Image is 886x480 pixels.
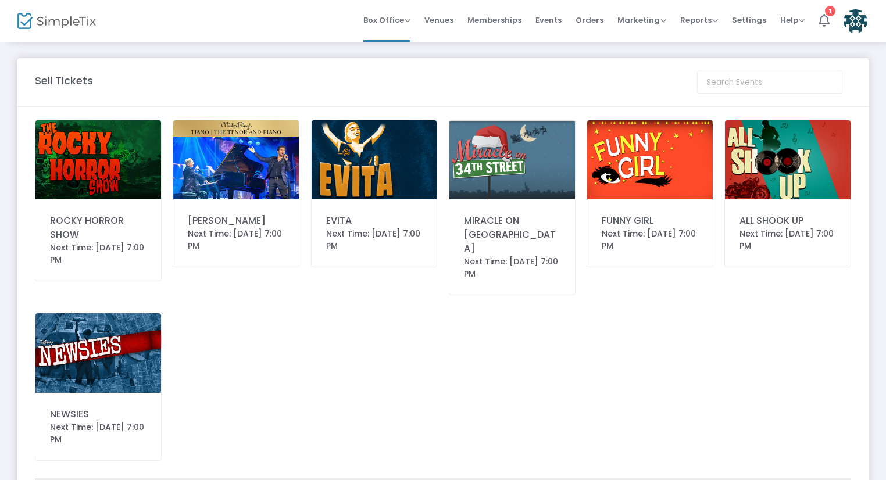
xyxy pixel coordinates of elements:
img: CarlosFranco-2025-03-2022.08.14-AETMiracleon34thStreetHome.png [449,120,575,199]
img: CarlosFranco-2025-03-2022.08.18-AETNewsiesHome.png [35,313,161,392]
div: EVITA [326,214,423,228]
div: 1 [825,6,835,16]
div: ROCKY HORROR SHOW [50,214,147,242]
span: Settings [732,5,766,35]
img: CarlosFranco-AETFunnyGirlHome.png [587,120,713,199]
span: Events [535,5,562,35]
img: CarlosFranco-AETRockyHorrorHome.png [35,120,161,199]
span: Help [780,15,805,26]
div: Next Time: [DATE] 7:00 PM [50,421,147,446]
img: thumbnailtiano.zip-6.png [173,120,299,199]
img: CarlosFranco-AETAllShoockUpHome.png [725,120,851,199]
div: Next Time: [DATE] 7:00 PM [739,228,836,252]
div: MIRACLE ON [GEOGRAPHIC_DATA] [464,214,560,256]
div: Next Time: [DATE] 7:00 PM [50,242,147,266]
m-panel-title: Sell Tickets [35,73,93,88]
span: Box Office [363,15,410,26]
span: Memberships [467,5,521,35]
div: FUNNY GIRL [602,214,698,228]
span: Venues [424,5,453,35]
div: ALL SHOOK UP [739,214,836,228]
div: Next Time: [DATE] 7:00 PM [326,228,423,252]
span: Marketing [617,15,666,26]
input: Search Events [697,71,842,94]
span: Orders [576,5,603,35]
div: Next Time: [DATE] 7:00 PM [602,228,698,252]
span: Reports [680,15,718,26]
div: [PERSON_NAME] [188,214,284,228]
div: Next Time: [DATE] 7:00 PM [464,256,560,280]
img: 638869797523440797CarlosFranco-AETEvitaHome.png [312,120,437,199]
div: Next Time: [DATE] 7:00 PM [188,228,284,252]
div: NEWSIES [50,407,147,421]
